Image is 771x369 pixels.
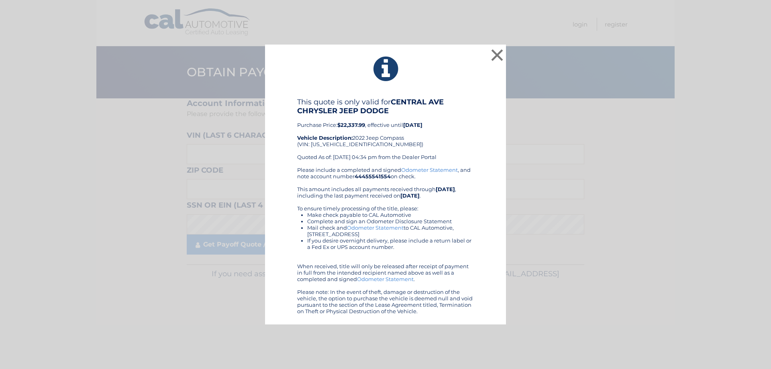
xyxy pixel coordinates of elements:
b: [DATE] [436,186,455,192]
b: [DATE] [400,192,420,199]
b: 44455541554 [355,173,391,179]
li: Mail check and to CAL Automotive, [STREET_ADDRESS] [307,224,474,237]
a: Odometer Statement [401,167,458,173]
div: Purchase Price: , effective until 2022 Jeep Compass (VIN: [US_VEHICLE_IDENTIFICATION_NUMBER]) Quo... [297,98,474,167]
b: CENTRAL AVE CHRYSLER JEEP DODGE [297,98,444,115]
button: × [489,47,505,63]
li: Complete and sign an Odometer Disclosure Statement [307,218,474,224]
li: If you desire overnight delivery, please include a return label or a Fed Ex or UPS account number. [307,237,474,250]
h4: This quote is only valid for [297,98,474,115]
strong: Vehicle Description: [297,135,353,141]
li: Make check payable to CAL Automotive [307,212,474,218]
b: [DATE] [403,122,422,128]
div: Please include a completed and signed , and note account number on check. This amount includes al... [297,167,474,314]
b: $22,337.99 [337,122,365,128]
a: Odometer Statement [357,276,414,282]
a: Odometer Statement [347,224,404,231]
